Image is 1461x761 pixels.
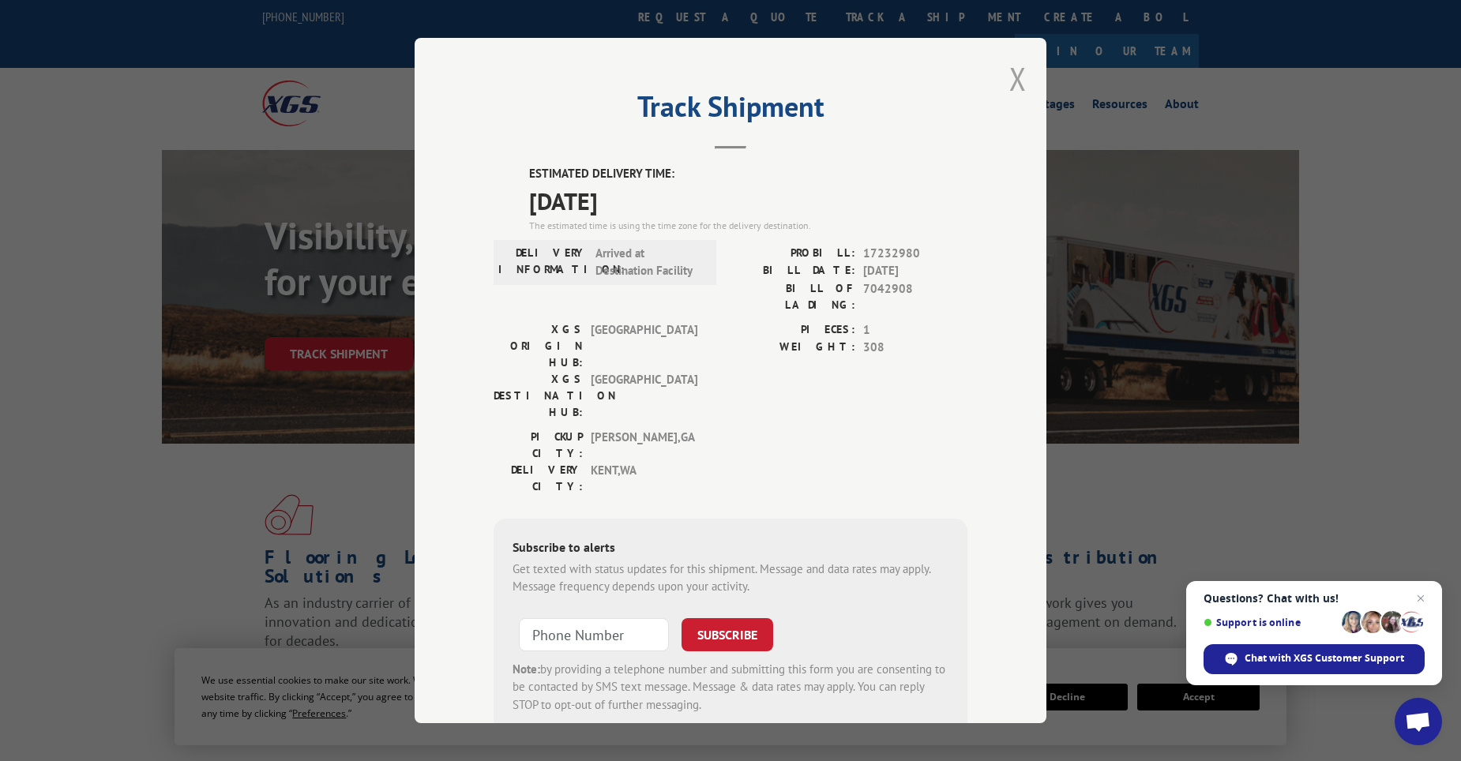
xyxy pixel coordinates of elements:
[591,321,697,371] span: [GEOGRAPHIC_DATA]
[1204,592,1425,605] span: Questions? Chat with us!
[591,462,697,495] span: KENT , WA
[863,321,967,339] span: 1
[863,262,967,280] span: [DATE]
[1009,58,1027,99] button: Close modal
[730,339,855,357] label: WEIGHT:
[513,560,948,596] div: Get texted with status updates for this shipment. Message and data rates may apply. Message frequ...
[863,245,967,263] span: 17232980
[1204,644,1425,674] div: Chat with XGS Customer Support
[529,183,967,219] span: [DATE]
[1411,589,1430,608] span: Close chat
[498,245,588,280] label: DELIVERY INFORMATION:
[519,618,669,651] input: Phone Number
[595,245,702,280] span: Arrived at Destination Facility
[591,429,697,462] span: [PERSON_NAME] , GA
[730,262,855,280] label: BILL DATE:
[513,662,540,677] strong: Note:
[494,371,583,421] label: XGS DESTINATION HUB:
[529,219,967,233] div: The estimated time is using the time zone for the delivery destination.
[513,538,948,560] div: Subscribe to alerts
[494,96,967,126] h2: Track Shipment
[1395,698,1442,745] div: Open chat
[682,618,773,651] button: SUBSCRIBE
[730,280,855,313] label: BILL OF LADING:
[863,280,967,313] span: 7042908
[1204,617,1336,628] span: Support is online
[730,321,855,339] label: PIECES:
[513,661,948,714] div: by providing a telephone number and submitting this form you are consenting to be contacted by SM...
[494,462,583,495] label: DELIVERY CITY:
[1245,651,1404,665] span: Chat with XGS Customer Support
[863,339,967,357] span: 308
[730,245,855,263] label: PROBILL:
[494,321,583,371] label: XGS ORIGIN HUB:
[591,371,697,421] span: [GEOGRAPHIC_DATA]
[529,165,967,183] label: ESTIMATED DELIVERY TIME:
[494,429,583,462] label: PICKUP CITY:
